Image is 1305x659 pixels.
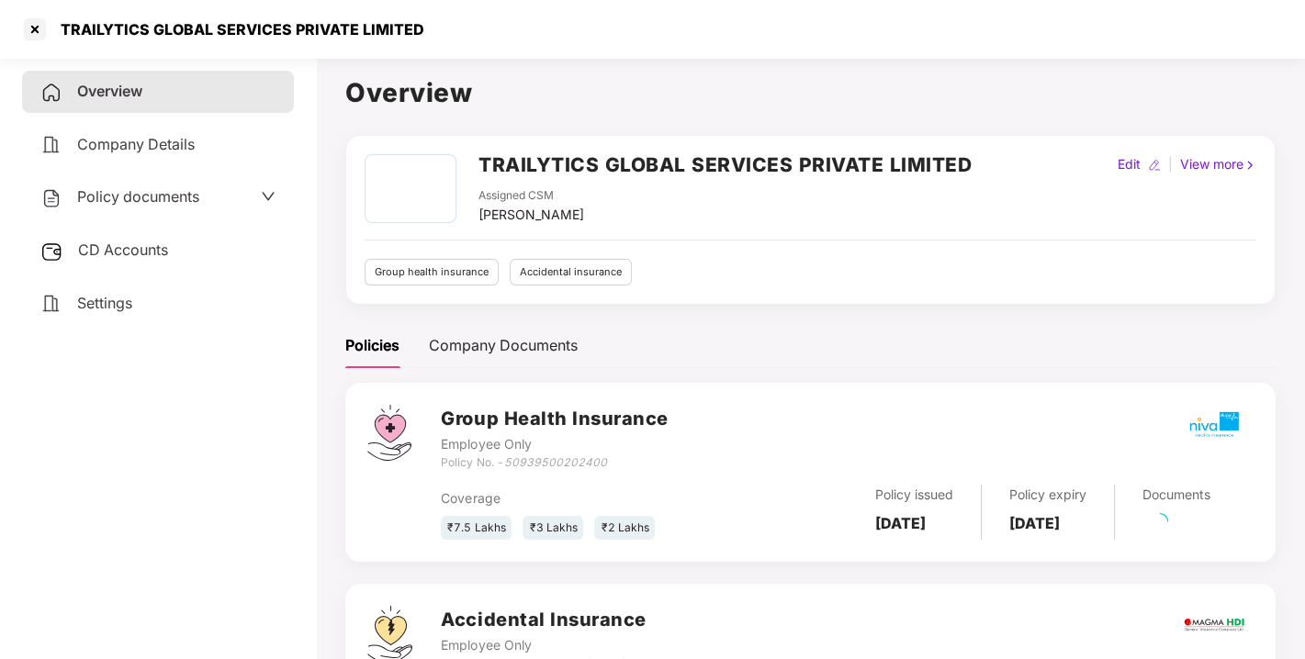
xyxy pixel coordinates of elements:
[40,134,62,156] img: svg+xml;base64,PHN2ZyB4bWxucz0iaHR0cDovL3d3dy53My5vcmcvMjAwMC9zdmciIHdpZHRoPSIyNCIgaGVpZ2h0PSIyNC...
[1182,392,1246,456] img: mbhicl.png
[78,240,168,259] span: CD Accounts
[441,635,665,655] div: Employee Only
[40,293,62,315] img: svg+xml;base64,PHN2ZyB4bWxucz0iaHR0cDovL3d3dy53My5vcmcvMjAwMC9zdmciIHdpZHRoPSIyNCIgaGVpZ2h0PSIyNC...
[523,516,583,541] div: ₹3 Lakhs
[441,606,665,634] h3: Accidental Insurance
[594,516,655,541] div: ₹2 Lakhs
[1114,154,1144,174] div: Edit
[345,334,399,357] div: Policies
[367,405,411,461] img: svg+xml;base64,PHN2ZyB4bWxucz0iaHR0cDovL3d3dy53My5vcmcvMjAwMC9zdmciIHdpZHRoPSI0Ny43MTQiIGhlaWdodD...
[345,73,1276,113] h1: Overview
[875,485,953,505] div: Policy issued
[261,189,276,204] span: down
[1176,154,1260,174] div: View more
[77,187,199,206] span: Policy documents
[875,514,926,532] b: [DATE]
[365,259,499,285] div: Group health insurance
[441,434,668,454] div: Employee Only
[40,240,63,262] img: svg+xml;base64,PHN2ZyB3aWR0aD0iMjUiIGhlaWdodD0iMjQiIHZpZXdCb3g9IjAgMCAyNSAyNCIgZmlsbD0ibm9uZSIgeG...
[1243,159,1256,172] img: rightIcon
[1009,514,1060,532] b: [DATE]
[1142,485,1210,505] div: Documents
[503,455,606,469] i: 50939500202400
[1148,159,1161,172] img: editIcon
[77,135,195,153] span: Company Details
[1149,510,1171,532] span: loading
[50,20,424,39] div: TRAILYTICS GLOBAL SERVICES PRIVATE LIMITED
[40,187,62,209] img: svg+xml;base64,PHN2ZyB4bWxucz0iaHR0cDovL3d3dy53My5vcmcvMjAwMC9zdmciIHdpZHRoPSIyNCIgaGVpZ2h0PSIyNC...
[478,205,584,225] div: [PERSON_NAME]
[40,82,62,104] img: svg+xml;base64,PHN2ZyB4bWxucz0iaHR0cDovL3d3dy53My5vcmcvMjAwMC9zdmciIHdpZHRoPSIyNCIgaGVpZ2h0PSIyNC...
[478,187,584,205] div: Assigned CSM
[441,488,712,508] div: Coverage
[441,516,512,541] div: ₹7.5 Lakhs
[1182,593,1246,657] img: magma.png
[478,150,972,180] h2: TRAILYTICS GLOBAL SERVICES PRIVATE LIMITED
[510,259,632,285] div: Accidental insurance
[441,454,668,472] div: Policy No. -
[441,405,668,433] h3: Group Health Insurance
[77,294,132,312] span: Settings
[1164,154,1176,174] div: |
[77,82,142,100] span: Overview
[429,334,578,357] div: Company Documents
[1009,485,1086,505] div: Policy expiry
